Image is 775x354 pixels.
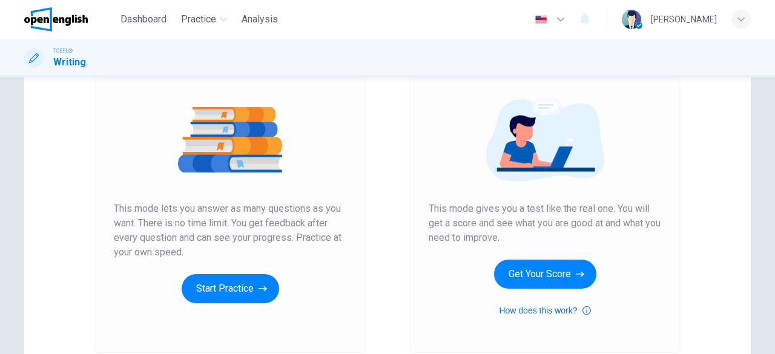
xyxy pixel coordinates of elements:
[24,7,116,31] a: OpenEnglish logo
[242,12,278,27] span: Analysis
[114,202,346,260] span: This mode lets you answer as many questions as you want. There is no time limit. You get feedback...
[237,8,283,30] button: Analysis
[176,8,232,30] button: Practice
[116,8,171,30] button: Dashboard
[651,12,717,27] div: [PERSON_NAME]
[494,260,596,289] button: Get Your Score
[24,7,88,31] img: OpenEnglish logo
[182,274,279,303] button: Start Practice
[499,303,590,318] button: How does this work?
[181,12,216,27] span: Practice
[622,10,641,29] img: Profile picture
[53,55,86,70] h1: Writing
[53,47,73,55] span: TOEFL®
[533,15,549,24] img: en
[120,12,167,27] span: Dashboard
[429,202,661,245] span: This mode gives you a test like the real one. You will get a score and see what you are good at a...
